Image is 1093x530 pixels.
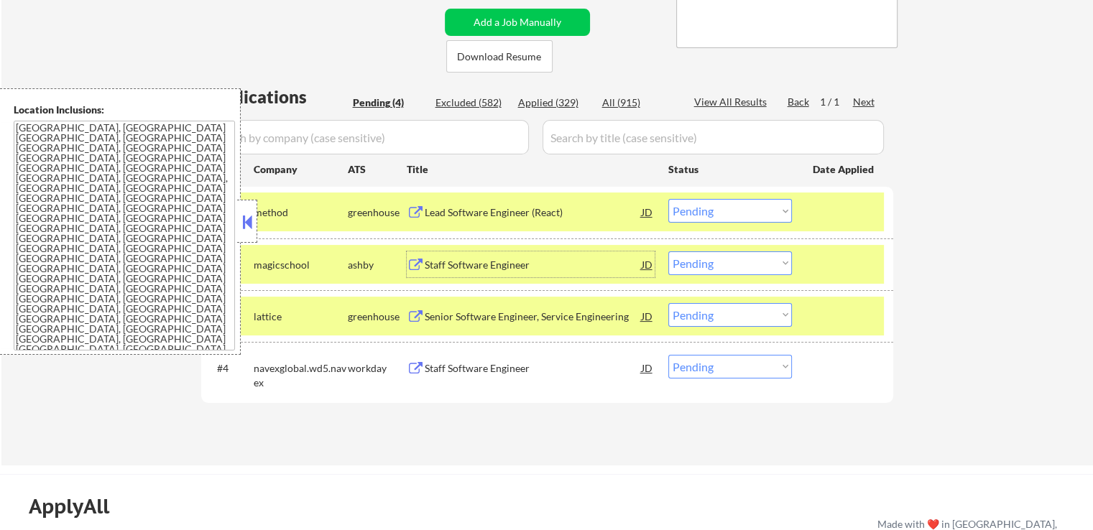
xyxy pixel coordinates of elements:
div: lattice [254,310,348,324]
input: Search by title (case sensitive) [543,120,884,154]
div: Applied (329) [518,96,590,110]
div: Title [407,162,655,177]
button: Add a Job Manually [445,9,590,36]
div: Senior Software Engineer, Service Engineering [425,310,642,324]
div: JD [640,303,655,329]
input: Search by company (case sensitive) [206,120,529,154]
div: Date Applied [813,162,876,177]
div: Company [254,162,348,177]
button: Download Resume [446,40,553,73]
div: magicschool [254,258,348,272]
div: JD [640,251,655,277]
div: All (915) [602,96,674,110]
div: Status [668,156,792,182]
div: #4 [217,361,242,376]
div: Staff Software Engineer [425,361,642,376]
div: Location Inclusions: [14,103,235,117]
div: View All Results [694,95,771,109]
div: 1 / 1 [820,95,853,109]
div: greenhouse [348,205,407,220]
div: ATS [348,162,407,177]
div: greenhouse [348,310,407,324]
div: Applications [206,88,348,106]
div: workday [348,361,407,376]
div: JD [640,355,655,381]
div: ashby [348,258,407,272]
div: Pending (4) [353,96,425,110]
div: ApplyAll [29,494,126,519]
div: Lead Software Engineer (React) [425,205,642,220]
div: Next [853,95,876,109]
div: Excluded (582) [435,96,507,110]
div: Back [788,95,811,109]
div: navexglobal.wd5.navex [254,361,348,389]
div: JD [640,199,655,225]
div: Staff Software Engineer [425,258,642,272]
div: method [254,205,348,220]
